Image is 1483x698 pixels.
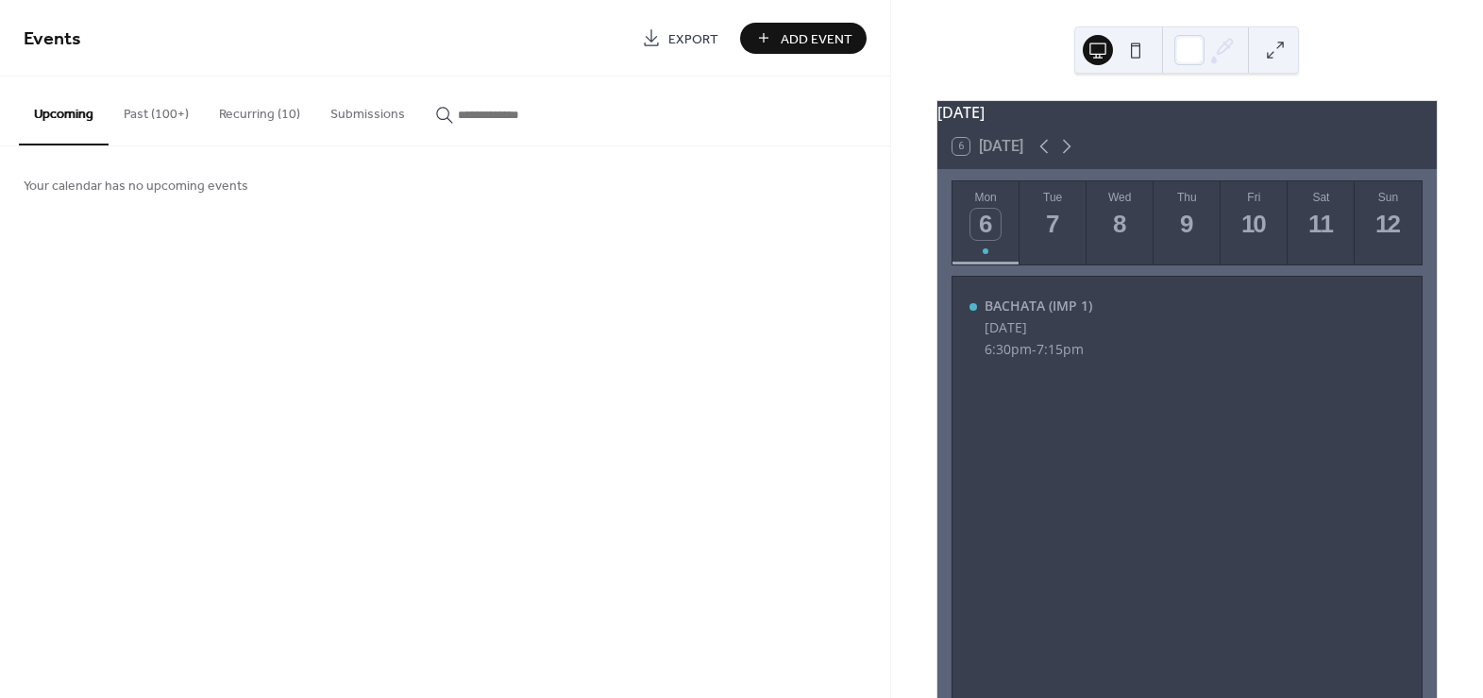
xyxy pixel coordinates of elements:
div: [DATE] [985,318,1092,336]
span: - [1032,340,1036,358]
button: Add Event [740,23,867,54]
div: BACHATA (IMP 1) [985,297,1092,315]
button: Sun12 [1355,181,1422,264]
span: Your calendar has no upcoming events [24,177,248,196]
div: 9 [1171,209,1203,240]
button: Tue7 [1020,181,1087,264]
button: Submissions [315,77,420,144]
button: Mon6 [952,181,1020,264]
div: Fri [1226,191,1282,204]
div: Sat [1293,191,1349,204]
span: Events [24,21,81,58]
div: Sun [1360,191,1416,204]
div: Thu [1159,191,1215,204]
div: Mon [958,191,1014,204]
button: Fri10 [1221,181,1288,264]
div: 10 [1239,209,1270,240]
button: Thu9 [1154,181,1221,264]
a: Export [628,23,733,54]
div: 8 [1104,209,1136,240]
div: 7 [1037,209,1069,240]
div: [DATE] [937,101,1437,124]
div: 12 [1373,209,1404,240]
button: Past (100+) [109,77,204,144]
button: Recurring (10) [204,77,315,144]
span: 7:15pm [1036,340,1084,358]
button: Upcoming [19,77,109,145]
div: 11 [1306,209,1337,240]
div: Tue [1025,191,1081,204]
button: Sat11 [1288,181,1355,264]
span: Export [668,29,718,49]
button: Wed8 [1087,181,1154,264]
span: 6:30pm [985,340,1032,358]
div: Wed [1092,191,1148,204]
span: Add Event [781,29,852,49]
div: 6 [970,209,1002,240]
